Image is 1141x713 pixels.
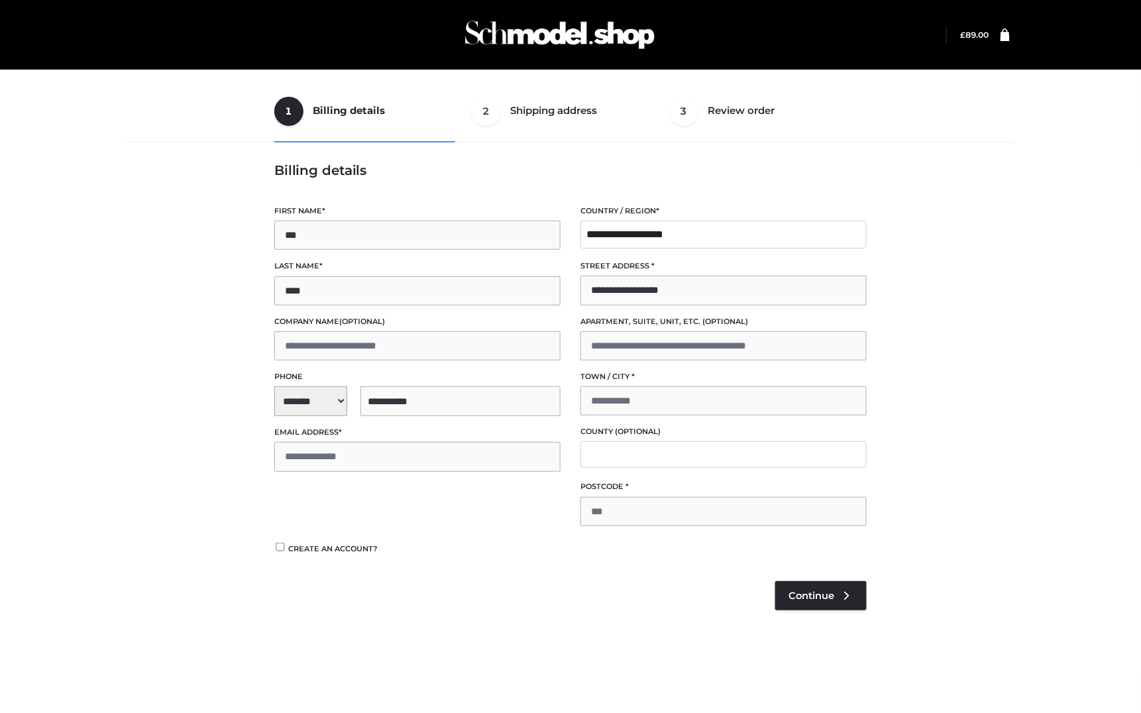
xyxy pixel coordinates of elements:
label: Street address [580,260,867,272]
span: Continue [788,590,834,602]
span: (optional) [615,427,661,436]
label: Company name [274,315,561,328]
span: £ [961,30,966,40]
label: Email address [274,426,561,439]
label: County [580,425,867,438]
span: (optional) [702,317,748,326]
input: Create an account? [274,543,286,551]
img: Schmodel Admin 964 [461,9,659,61]
span: (optional) [339,317,385,326]
a: £89.00 [961,30,989,40]
label: Phone [274,370,561,383]
label: Country / Region [580,205,867,217]
label: Postcode [580,480,867,493]
bdi: 89.00 [961,30,989,40]
label: First name [274,205,561,217]
a: Continue [775,581,867,610]
span: Create an account? [288,544,378,553]
label: Apartment, suite, unit, etc. [580,315,867,328]
h3: Billing details [274,162,867,178]
label: Last name [274,260,561,272]
label: Town / City [580,370,867,383]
